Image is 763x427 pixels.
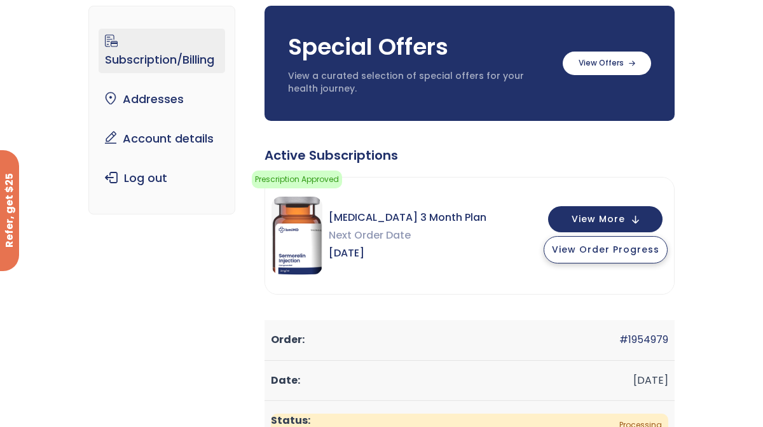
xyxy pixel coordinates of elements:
a: Subscription/Billing [99,29,224,73]
button: View More [548,206,663,232]
a: #1954979 [619,332,668,347]
h3: Special Offers [288,31,550,63]
img: Sermorelin 3 Month Plan [272,197,322,276]
span: Prescription Approved [252,171,342,188]
span: Next Order Date [329,227,486,244]
p: View a curated selection of special offers for your health journey. [288,70,550,95]
a: Log out [99,165,224,192]
span: View Order Progress [552,243,659,256]
span: [MEDICAL_DATA] 3 Month Plan [329,209,486,227]
a: Addresses [99,86,224,113]
nav: Account pages [88,6,235,214]
span: View More [572,215,625,223]
button: View Order Progress [544,236,668,263]
span: [DATE] [329,244,486,262]
a: Account details [99,125,224,152]
time: [DATE] [633,373,668,388]
div: Active Subscriptions [265,146,675,164]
